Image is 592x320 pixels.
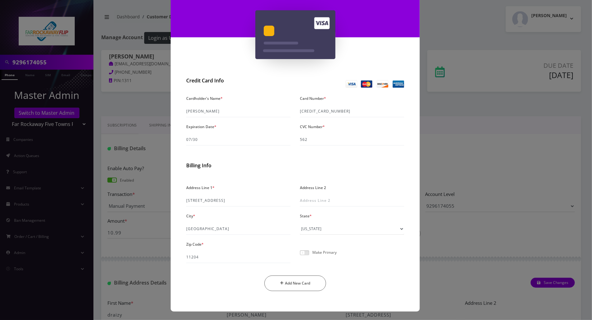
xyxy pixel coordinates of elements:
input: Please Enter Cardholder’s Name [186,105,291,117]
label: Expiration Date [186,122,216,131]
input: Address Line 1 [186,195,291,206]
label: Address Line 2 [300,183,326,192]
label: Card Number [300,94,326,103]
label: State [300,211,312,220]
p: Make Primary [312,250,337,254]
label: Cardholder's Name [186,94,223,103]
input: City [186,223,291,235]
label: Zip Code [186,240,204,249]
input: Address Line 2 [300,195,404,206]
input: MM/YY [186,134,291,146]
img: Add A New Card [255,10,335,59]
button: Add New Card [264,276,326,291]
input: Please Enter Card New Number [300,105,404,117]
img: Credit Card Info [346,80,404,88]
input: CVV [300,134,404,146]
h2: Credit Card Info [186,78,291,84]
label: City [186,211,195,220]
h2: Billing Info [186,163,404,169]
label: Address Line 1 [186,183,215,192]
label: CVC Number [300,122,325,131]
